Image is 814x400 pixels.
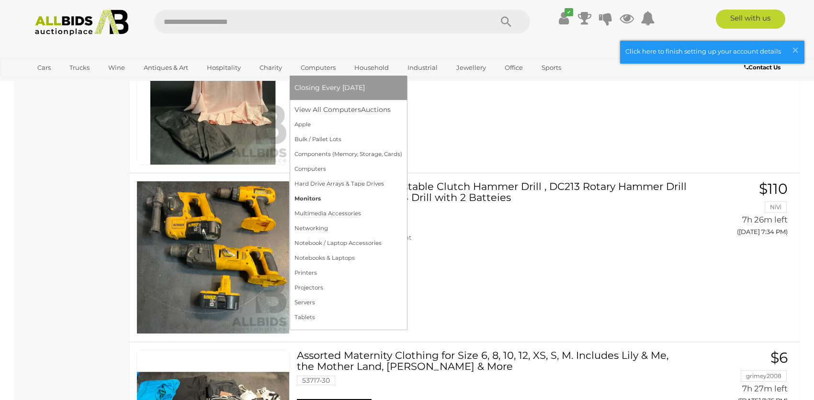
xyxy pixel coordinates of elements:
[253,60,288,76] a: Charity
[770,349,788,367] span: $6
[304,12,681,108] a: Sussan Size XXS Black Leather Pants & [PERSON_NAME] Eve Size 8 Pink Dress - Lot of 2 53717-36 [GE...
[294,60,342,76] a: Computers
[63,60,96,76] a: Trucks
[201,60,247,76] a: Hospitality
[401,60,444,76] a: Industrial
[31,60,57,76] a: Cars
[304,181,681,277] a: DEWALT DW997Adjustable Clutch Hammer Drill , DC213 Rotary Hammer Drill , DW999 Cordless SDS Drill...
[348,60,395,76] a: Household
[482,10,530,33] button: Search
[744,62,783,73] a: Contact Us
[535,60,567,76] a: Sports
[31,76,112,91] a: [GEOGRAPHIC_DATA]
[791,41,800,59] span: ×
[565,8,573,16] i: ✔
[30,10,134,36] img: Allbids.com.au
[137,60,194,76] a: Antiques & Art
[744,64,780,71] b: Contact Us
[695,181,790,241] a: $110 NiVi 7h 26m left ([DATE] 7:34 PM)
[716,10,785,29] a: Sell with us
[450,60,492,76] a: Jewellery
[102,60,131,76] a: Wine
[759,180,788,198] span: $110
[498,60,529,76] a: Office
[556,10,571,27] a: ✔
